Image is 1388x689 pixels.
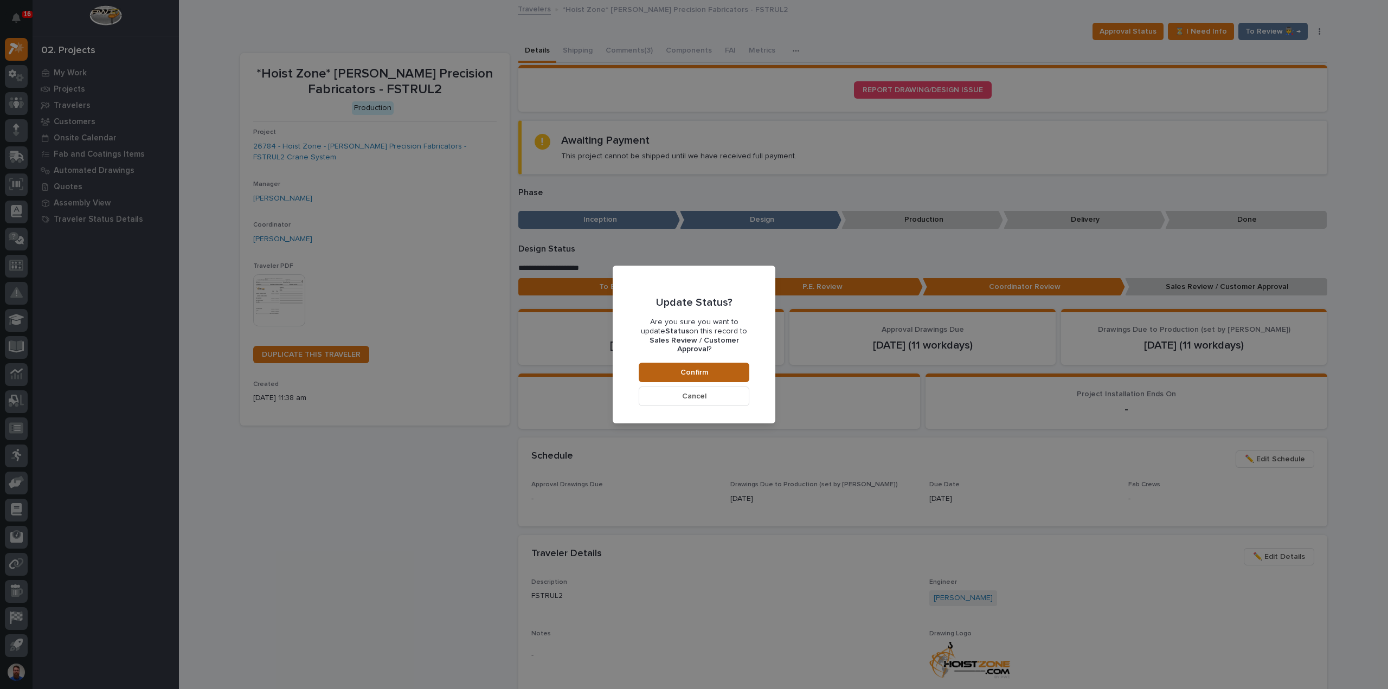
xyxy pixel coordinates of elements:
[650,337,739,353] b: Sales Review / Customer Approval
[656,296,732,309] p: Update Status?
[680,368,708,377] span: Confirm
[639,363,749,382] button: Confirm
[682,391,706,401] span: Cancel
[639,318,749,354] p: Are you sure you want to update on this record to ?
[665,327,689,335] b: Status
[639,387,749,406] button: Cancel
